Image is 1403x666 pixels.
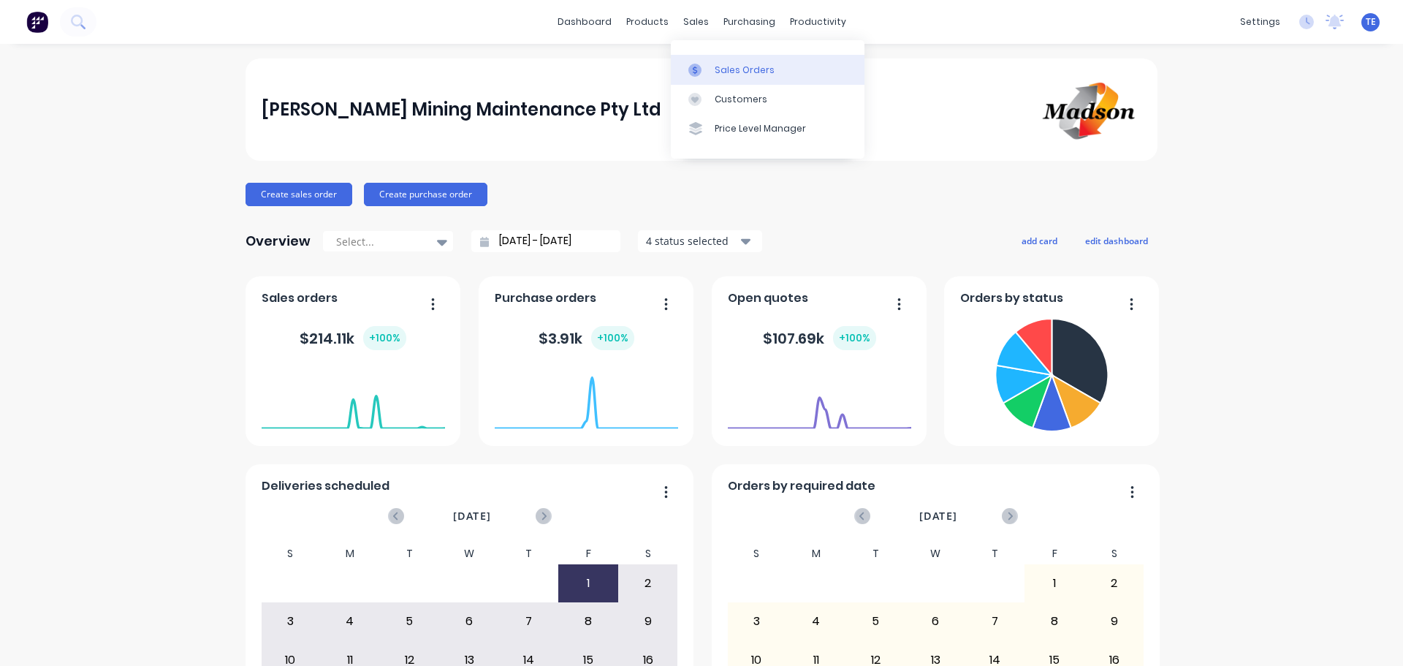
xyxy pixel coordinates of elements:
div: Customers [715,93,767,106]
button: 4 status selected [638,230,762,252]
div: + 100 % [363,326,406,350]
div: T [499,543,559,564]
div: 7 [966,603,1024,640]
div: 8 [1025,603,1084,640]
div: S [618,543,678,564]
div: Overview [246,227,311,256]
a: Customers [671,85,864,114]
div: + 100 % [591,326,634,350]
div: 1 [1025,565,1084,602]
div: products [619,11,676,33]
div: 9 [1085,603,1144,640]
div: 6 [440,603,498,640]
button: add card [1012,231,1067,250]
div: F [558,543,618,564]
div: T [846,543,906,564]
div: 2 [1085,565,1144,602]
div: 8 [559,603,617,640]
div: 5 [381,603,439,640]
div: T [380,543,440,564]
div: S [1084,543,1144,564]
div: $ 3.91k [539,326,634,350]
button: Create purchase order [364,183,487,206]
button: edit dashboard [1076,231,1157,250]
div: 3 [728,603,786,640]
div: productivity [783,11,853,33]
span: TE [1366,15,1376,29]
div: T [965,543,1025,564]
div: purchasing [716,11,783,33]
div: sales [676,11,716,33]
div: F [1024,543,1084,564]
div: Price Level Manager [715,122,806,135]
div: S [727,543,787,564]
div: [PERSON_NAME] Mining Maintenance Pty Ltd [262,95,661,124]
div: 6 [906,603,965,640]
span: Orders by status [960,290,1063,307]
img: Factory [26,11,48,33]
span: Purchase orders [495,290,596,307]
span: Orders by required date [728,477,875,495]
div: 9 [619,603,677,640]
div: $ 107.69k [763,326,876,350]
div: 2 [619,565,677,602]
span: [DATE] [919,508,957,524]
div: + 100 % [833,326,876,350]
div: S [261,543,321,564]
div: 3 [262,603,320,640]
div: 4 [787,603,845,640]
div: W [439,543,499,564]
div: M [786,543,846,564]
div: Sales Orders [715,64,775,77]
span: Open quotes [728,290,808,307]
div: 1 [559,565,617,602]
a: Price Level Manager [671,114,864,143]
div: settings [1233,11,1288,33]
img: Madson Mining Maintenance Pty Ltd [1039,76,1141,144]
span: [DATE] [453,508,491,524]
div: $ 214.11k [300,326,406,350]
div: 7 [500,603,558,640]
span: Sales orders [262,290,338,307]
div: 4 status selected [646,233,738,249]
div: 5 [847,603,905,640]
a: dashboard [550,11,619,33]
button: Create sales order [246,183,352,206]
div: 4 [321,603,379,640]
div: M [320,543,380,564]
div: W [905,543,965,564]
a: Sales Orders [671,55,864,84]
